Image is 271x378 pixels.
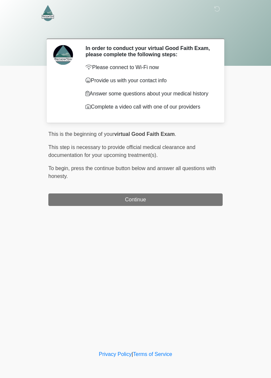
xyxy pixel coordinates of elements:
[86,45,213,58] h2: In order to conduct your virtual Good Faith Exam, please complete the following steps:
[86,77,213,85] p: Provide us with your contact info
[43,24,228,36] h1: ‎ ‎ ‎
[48,193,223,206] button: Continue
[133,351,172,357] a: Terms of Service
[48,165,216,179] span: press the continue button below and answer all questions with honesty.
[42,5,54,21] img: RenewYou IV Hydration and Wellness Logo
[48,144,195,158] span: This step is necessary to provide official medical clearance and documentation for your upcoming ...
[114,131,175,137] strong: virtual Good Faith Exam
[48,165,71,171] span: To begin,
[132,351,133,357] a: |
[86,90,213,98] p: Answer some questions about your medical history
[99,351,132,357] a: Privacy Policy
[53,45,73,65] img: Agent Avatar
[86,103,213,111] p: Complete a video call with one of our providers
[48,131,114,137] span: This is the beginning of your
[175,131,176,137] span: .
[86,63,213,71] p: Please connect to Wi-Fi now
